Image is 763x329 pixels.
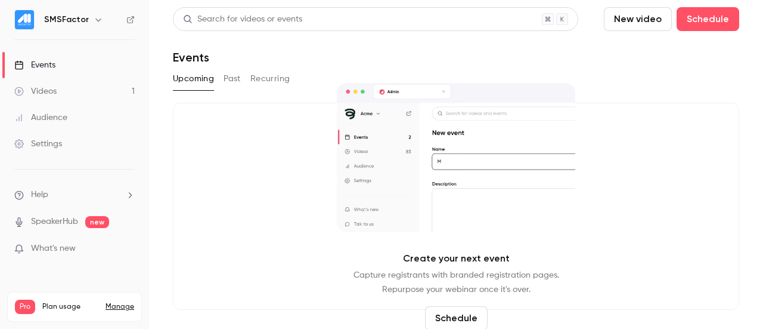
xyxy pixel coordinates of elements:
[44,14,89,26] h6: SMSFactor
[106,302,134,312] a: Manage
[677,7,739,31] button: Schedule
[15,10,34,29] img: SMSFactor
[183,13,302,26] div: Search for videos or events
[120,244,135,254] iframe: Noticeable Trigger
[15,300,35,314] span: Pro
[14,112,67,124] div: Audience
[31,216,78,228] a: SpeakerHub
[85,216,109,228] span: new
[173,69,214,88] button: Upcoming
[31,189,48,201] span: Help
[14,138,62,150] div: Settings
[250,69,290,88] button: Recurring
[31,242,76,255] span: What's new
[14,189,135,201] li: help-dropdown-opener
[353,268,559,297] p: Capture registrants with branded registration pages. Repurpose your webinar once it's over.
[224,69,241,88] button: Past
[42,302,98,312] span: Plan usage
[14,59,55,71] div: Events
[604,7,672,31] button: New video
[403,251,510,266] p: Create your next event
[173,50,209,64] h1: Events
[14,85,57,97] div: Videos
